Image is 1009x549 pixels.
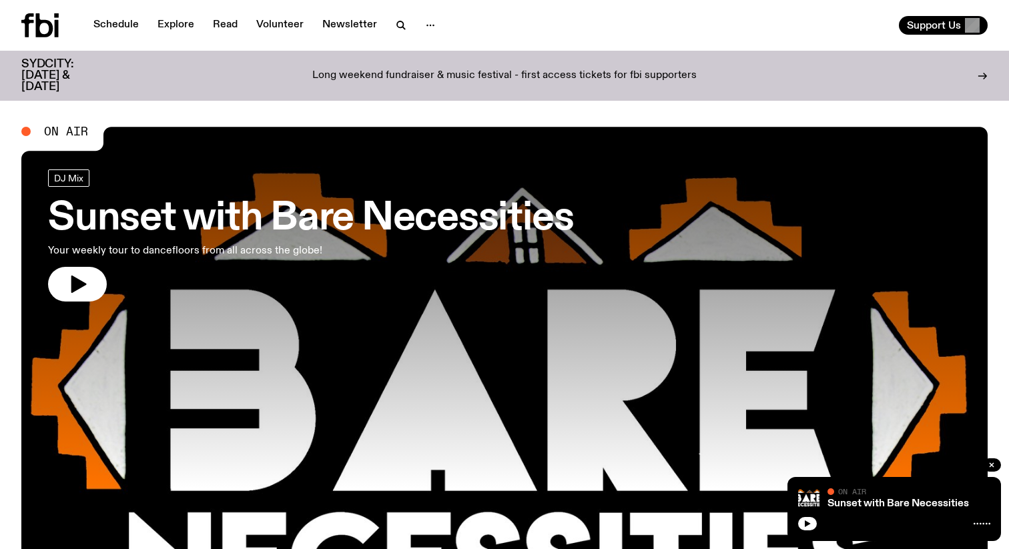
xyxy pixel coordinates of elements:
[907,19,961,31] span: Support Us
[798,488,819,509] img: Bare Necessities
[312,70,697,82] p: Long weekend fundraiser & music festival - first access tickets for fbi supporters
[248,16,312,35] a: Volunteer
[44,125,88,137] span: On Air
[899,16,988,35] button: Support Us
[48,200,573,237] h3: Sunset with Bare Necessities
[838,487,866,496] span: On Air
[48,169,573,302] a: Sunset with Bare NecessitiesYour weekly tour to dancefloors from all across the globe!
[48,169,89,187] a: DJ Mix
[314,16,385,35] a: Newsletter
[149,16,202,35] a: Explore
[54,173,83,183] span: DJ Mix
[48,243,390,259] p: Your weekly tour to dancefloors from all across the globe!
[85,16,147,35] a: Schedule
[827,498,969,509] a: Sunset with Bare Necessities
[205,16,246,35] a: Read
[21,59,107,93] h3: SYDCITY: [DATE] & [DATE]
